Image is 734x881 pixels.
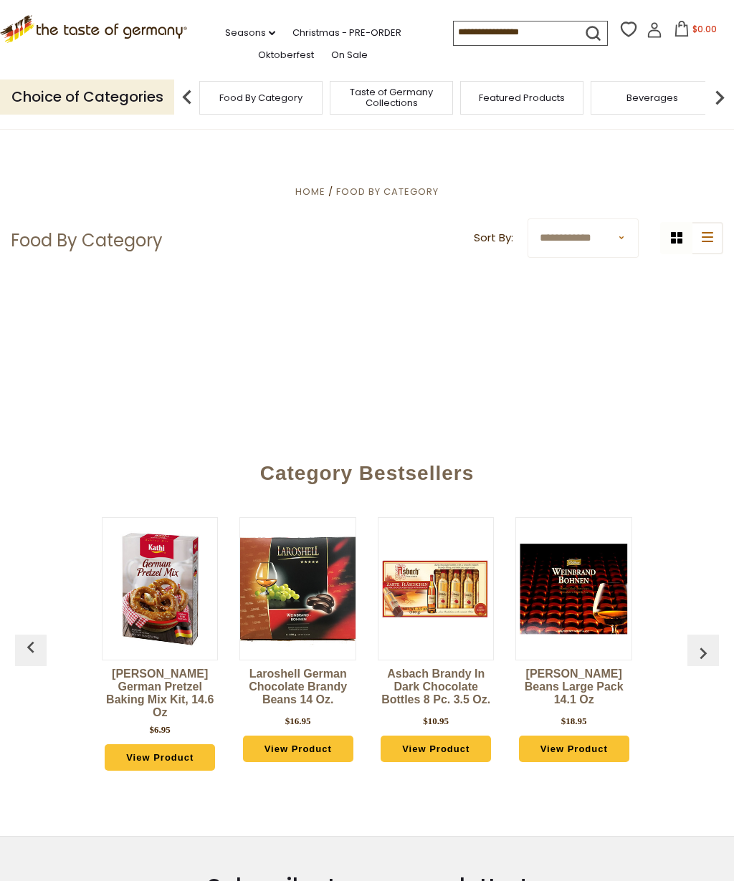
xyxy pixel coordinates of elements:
label: Sort By: [474,229,513,247]
a: Featured Products [479,92,565,103]
a: Laroshell German Chocolate Brandy Beans 14 oz. [239,668,356,711]
a: Beverages [626,92,678,103]
h1: Food By Category [11,230,163,251]
img: Boehme Brandy Beans Large Pack 14.1 oz [516,531,631,647]
img: previous arrow [173,83,201,112]
button: $0.00 [665,21,726,42]
a: View Product [243,736,353,763]
a: On Sale [331,47,368,63]
a: Food By Category [336,185,439,198]
img: Asbach Brandy in Dark Chocolate Bottles 8 pc. 3.5 oz. [378,531,494,647]
a: View Product [105,744,215,771]
a: View Product [519,736,629,763]
div: $16.95 [285,714,311,728]
a: [PERSON_NAME] German Pretzel Baking Mix Kit, 14.6 oz [102,668,219,719]
div: $10.95 [423,714,449,728]
a: Seasons [225,25,275,41]
a: [PERSON_NAME] Beans Large Pack 14.1 oz [515,668,632,711]
div: $6.95 [150,723,171,737]
a: Taste of Germany Collections [334,87,449,108]
a: Christmas - PRE-ORDER [292,25,401,41]
div: $18.95 [561,714,587,728]
img: Laroshell German Chocolate Brandy Beans 14 oz. [240,531,356,647]
a: View Product [381,736,491,763]
img: previous arrow [692,642,715,665]
img: Kathi German Pretzel Baking Mix Kit, 14.6 oz [103,531,218,647]
a: Oktoberfest [258,47,314,63]
span: $0.00 [692,23,717,35]
a: Food By Category [219,92,302,103]
a: Home [295,185,325,198]
a: Asbach Brandy in Dark Chocolate Bottles 8 pc. 3.5 oz. [378,668,495,711]
img: previous arrow [19,636,42,659]
div: Category Bestsellers [22,440,712,499]
img: next arrow [705,83,734,112]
